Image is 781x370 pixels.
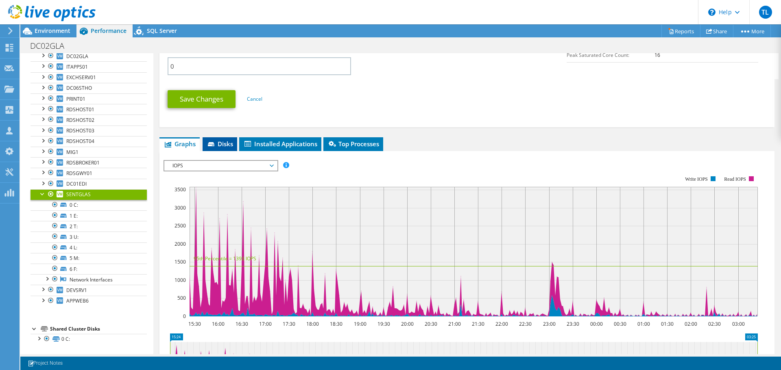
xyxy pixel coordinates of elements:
[31,285,147,295] a: DEVSRV1
[31,115,147,125] a: RDSHOST02
[327,140,379,148] span: Top Processes
[175,222,186,229] text: 2500
[236,320,248,327] text: 16:30
[147,27,177,35] span: SQL Server
[66,138,94,145] span: RDSHOST04
[66,191,91,198] span: SENTGLAS
[448,320,461,327] text: 21:00
[472,320,484,327] text: 21:30
[567,320,579,327] text: 23:30
[31,200,147,210] a: 0 C:
[401,320,414,327] text: 20:00
[31,274,147,285] a: Network Interfaces
[175,277,186,283] text: 1000
[732,320,745,327] text: 03:00
[91,27,127,35] span: Performance
[66,287,87,294] span: DEVSRV1
[733,25,771,37] a: More
[31,179,147,189] a: DC01EDI
[31,168,147,178] a: RDSGWY01
[425,320,437,327] text: 20:30
[708,320,721,327] text: 02:30
[31,51,147,61] a: DC02GLA
[31,125,147,136] a: RDSHOST03
[543,320,556,327] text: 23:00
[31,232,147,242] a: 3 U:
[567,48,654,62] td: Peak Saturated Core Count:
[50,324,147,334] div: Shared Cluster Disks
[22,358,68,368] a: Project Notes
[66,117,94,123] span: RDSHOST02
[637,320,650,327] text: 01:00
[31,264,147,274] a: 6 F:
[700,25,733,37] a: Share
[164,140,196,148] span: Graphs
[66,63,88,70] span: ITAPPS01
[31,221,147,232] a: 2 T:
[66,127,94,134] span: RDSHOST03
[31,136,147,147] a: RDSHOST04
[175,204,186,211] text: 3000
[31,83,147,93] a: DC06STHO
[685,320,697,327] text: 02:00
[175,240,186,247] text: 2000
[377,320,390,327] text: 19:30
[212,320,225,327] text: 16:00
[26,41,77,50] h1: DC02GLA
[654,52,660,58] b: 16
[168,90,236,108] a: Save Changes
[183,313,186,320] text: 0
[31,253,147,264] a: 5 M:
[66,180,87,187] span: DC01EDI
[188,320,201,327] text: 15:30
[661,320,674,327] text: 01:30
[66,84,92,91] span: DC06STHO
[31,147,147,157] a: MIG1
[175,186,186,193] text: 3500
[66,53,88,60] span: DC02GLA
[31,72,147,83] a: EXCHSERV01
[31,334,147,344] a: 0 C:
[35,27,70,35] span: Environment
[66,149,79,156] span: MIG1
[614,320,626,327] text: 00:30
[247,95,262,102] a: Cancel
[31,93,147,104] a: PRINT01
[31,61,147,72] a: ITAPPS01
[31,242,147,253] a: 4 L:
[31,157,147,168] a: RDSBROKER01
[306,320,319,327] text: 18:00
[724,176,746,182] text: Read IOPS
[708,9,716,16] svg: \n
[177,294,186,301] text: 500
[661,25,700,37] a: Reports
[31,296,147,306] a: APPWEB6
[354,320,367,327] text: 19:00
[243,140,317,148] span: Installed Applications
[66,159,100,166] span: RDSBROKER01
[519,320,532,327] text: 22:30
[175,258,186,265] text: 1500
[283,320,295,327] text: 17:30
[66,170,92,177] span: RDSGWY01
[31,210,147,221] a: 1 E:
[66,95,85,102] span: PRINT01
[259,320,272,327] text: 17:00
[759,6,772,19] span: TL
[590,320,603,327] text: 00:00
[31,104,147,115] a: RDSHOST01
[66,297,89,304] span: APPWEB6
[495,320,508,327] text: 22:00
[685,176,708,182] text: Write IOPS
[194,255,256,262] text: 95th Percentile = 1393 IOPS
[168,161,273,171] span: IOPS
[66,106,94,113] span: RDSHOST01
[31,189,147,200] a: SENTGLAS
[330,320,343,327] text: 18:30
[207,140,233,148] span: Disks
[66,74,96,81] span: EXCHSERV01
